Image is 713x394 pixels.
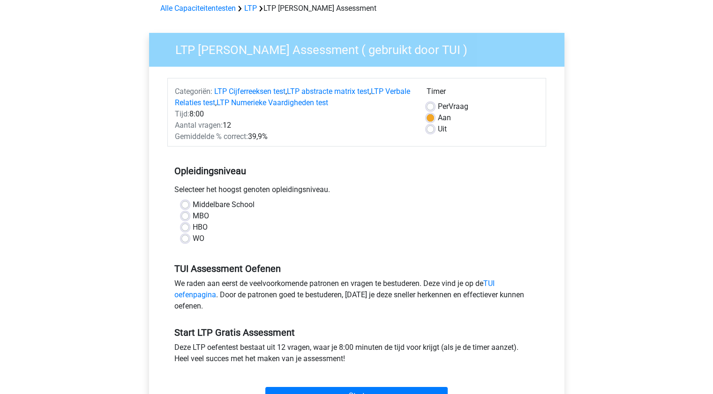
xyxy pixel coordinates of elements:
div: Deze LTP oefentest bestaat uit 12 vragen, waar je 8:00 minuten de tijd voor krijgt (als je de tim... [167,342,546,368]
h5: TUI Assessment Oefenen [174,263,539,274]
span: Tijd: [175,109,189,118]
a: LTP Numerieke Vaardigheden test [217,98,328,107]
div: , , , [168,86,420,108]
h5: Opleidingsniveau [174,162,539,180]
div: 12 [168,120,420,131]
span: Per [438,102,449,111]
span: Aantal vragen: [175,121,223,130]
label: Uit [438,124,447,135]
div: Timer [427,86,539,101]
div: 8:00 [168,108,420,120]
label: HBO [193,222,208,233]
span: Categoriën: [175,87,212,96]
a: LTP abstracte matrix test [287,87,369,96]
div: We raden aan eerst de veelvoorkomende patronen en vragen te bestuderen. Deze vind je op de . Door... [167,278,546,316]
label: MBO [193,210,209,222]
a: LTP Cijferreeksen test [214,87,285,96]
a: Alle Capaciteitentesten [160,4,236,13]
a: LTP [244,4,257,13]
label: Middelbare School [193,199,255,210]
label: Aan [438,112,451,124]
div: 39,9% [168,131,420,142]
span: Gemiddelde % correct: [175,132,248,141]
label: Vraag [438,101,468,112]
div: Selecteer het hoogst genoten opleidingsniveau. [167,184,546,199]
h3: LTP [PERSON_NAME] Assessment ( gebruikt door TUI ) [164,39,557,57]
h5: Start LTP Gratis Assessment [174,327,539,338]
div: LTP [PERSON_NAME] Assessment [157,3,557,14]
label: WO [193,233,204,244]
